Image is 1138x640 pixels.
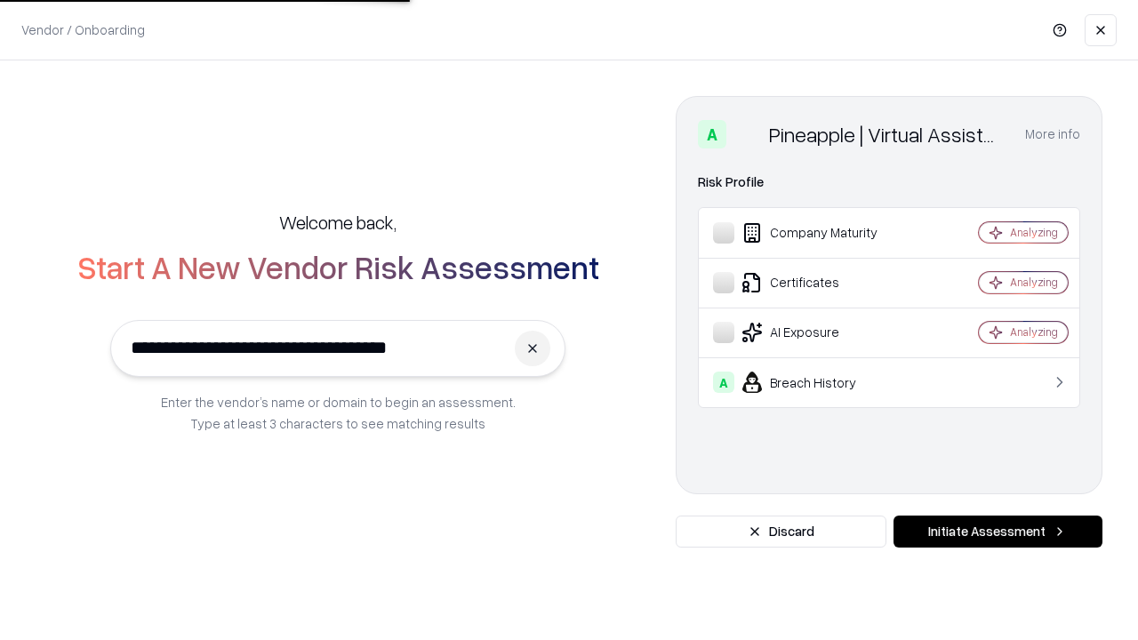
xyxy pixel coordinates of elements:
[698,172,1080,193] div: Risk Profile
[713,222,926,244] div: Company Maturity
[713,322,926,343] div: AI Exposure
[77,249,599,284] h2: Start A New Vendor Risk Assessment
[1010,225,1058,240] div: Analyzing
[894,516,1102,548] button: Initiate Assessment
[161,391,516,434] p: Enter the vendor’s name or domain to begin an assessment. Type at least 3 characters to see match...
[21,20,145,39] p: Vendor / Onboarding
[1025,118,1080,150] button: More info
[713,372,926,393] div: Breach History
[698,120,726,148] div: A
[713,372,734,393] div: A
[676,516,886,548] button: Discard
[733,120,762,148] img: Pineapple | Virtual Assistant Agency
[1010,275,1058,290] div: Analyzing
[713,272,926,293] div: Certificates
[279,210,397,235] h5: Welcome back,
[769,120,1004,148] div: Pineapple | Virtual Assistant Agency
[1010,324,1058,340] div: Analyzing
